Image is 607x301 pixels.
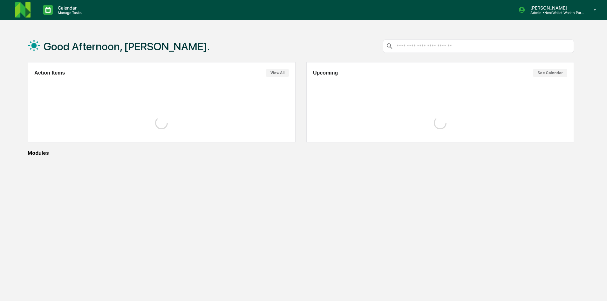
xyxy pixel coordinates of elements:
button: See Calendar [533,69,567,77]
p: Admin • NerdWallet Wealth Partners [525,11,584,15]
h2: Action Items [34,70,65,76]
p: [PERSON_NAME] [525,5,584,11]
p: Manage Tasks [53,11,85,15]
button: View All [266,69,289,77]
h1: Good Afternoon, [PERSON_NAME]. [44,40,210,53]
img: logo [15,2,31,18]
h2: Upcoming [313,70,338,76]
div: Modules [28,150,574,156]
p: Calendar [53,5,85,11]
